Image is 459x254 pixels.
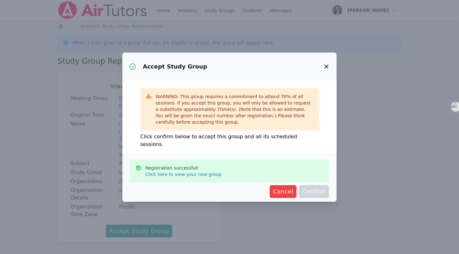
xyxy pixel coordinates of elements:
[273,187,293,196] span: Cancel
[156,93,314,125] div: WARNING: This group requires a commitment to attend 70 % of all sessions. If you accept this grou...
[140,133,319,148] p: Click confirm below to accept this group and all its scheduled sessions.
[302,187,326,196] span: Confirm
[270,185,296,198] button: Cancel
[299,185,329,198] button: Confirm
[145,171,222,178] a: Click here to view your new group
[143,63,207,70] h3: Accept Study Group
[145,165,222,171] div: Registration successful!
